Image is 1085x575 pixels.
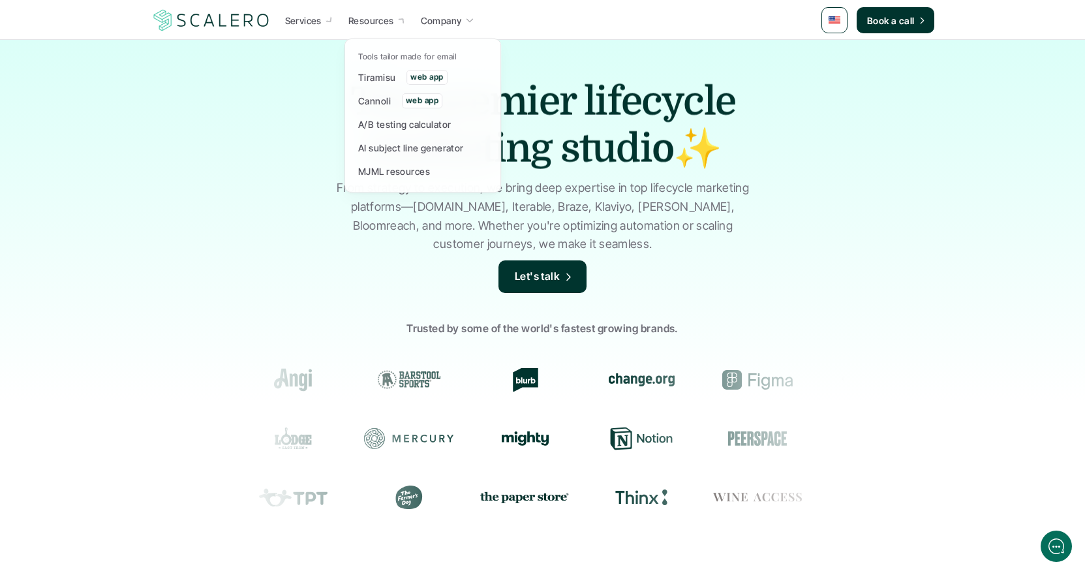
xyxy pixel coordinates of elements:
p: web app [406,96,438,105]
a: AI subject line generator [354,136,491,160]
iframe: gist-messenger-bubble-iframe [1041,531,1072,562]
p: Resources [348,14,394,27]
p: A/B testing calculator [358,117,451,131]
p: web app [411,72,444,82]
span: We run on Gist [109,456,165,465]
a: Book a call [857,7,934,33]
p: Cannoli [358,94,391,108]
p: Services [285,14,322,27]
p: Book a call [867,14,915,27]
span: New conversation [84,181,157,191]
a: MJML resources [354,160,491,183]
p: From strategy to execution, we bring deep expertise in top lifecycle marketing platforms—[DOMAIN_... [331,179,755,254]
a: Let's talk [498,260,587,293]
a: Cannoliweb app [354,89,491,112]
h2: Let us know if we can help with lifecycle marketing. [20,87,241,149]
a: Tiramisuweb app [354,65,491,89]
p: AI subject line generator [358,141,464,155]
h1: Hi! Welcome to [GEOGRAPHIC_DATA]. [20,63,241,84]
img: Scalero company logotype [151,8,271,33]
h1: The premier lifecycle marketing studio✨ [314,78,771,172]
p: Tiramisu [358,70,395,84]
p: MJML resources [358,164,430,178]
p: Tools tailor made for email [358,52,456,61]
a: A/B testing calculator [354,113,491,136]
p: Let's talk [515,268,560,285]
a: Scalero company logotype [151,8,271,32]
p: Company [421,14,462,27]
button: New conversation [20,173,241,199]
